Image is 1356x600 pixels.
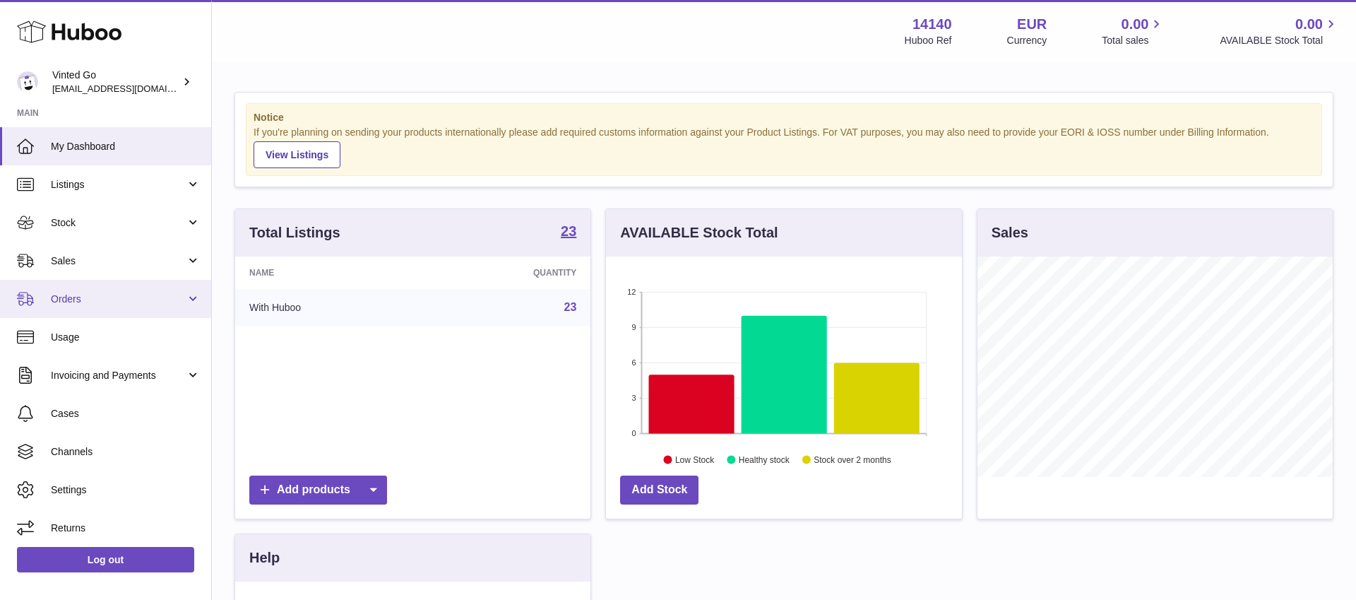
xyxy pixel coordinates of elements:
text: Stock over 2 months [814,454,891,464]
text: 6 [632,358,636,367]
a: 23 [564,301,577,313]
text: Healthy stock [739,454,790,464]
h3: AVAILABLE Stock Total [620,223,778,242]
strong: EUR [1017,15,1047,34]
div: If you're planning on sending your products internationally please add required customs informati... [254,126,1314,168]
div: Currency [1007,34,1047,47]
th: Quantity [423,257,591,289]
text: 0 [632,429,636,437]
span: My Dashboard [51,140,201,153]
a: Add Stock [620,476,698,505]
span: Returns [51,522,201,535]
text: 3 [632,394,636,402]
span: Stock [51,216,186,230]
text: 9 [632,323,636,331]
text: 12 [628,288,636,296]
a: 0.00 Total sales [1102,15,1165,47]
span: Invoicing and Payments [51,369,186,382]
h3: Sales [992,223,1028,242]
a: 0.00 AVAILABLE Stock Total [1220,15,1339,47]
span: [EMAIL_ADDRESS][DOMAIN_NAME] [52,83,208,94]
span: AVAILABLE Stock Total [1220,34,1339,47]
a: 23 [561,224,576,241]
span: Listings [51,178,186,192]
a: View Listings [254,141,340,168]
span: 0.00 [1122,15,1149,34]
span: Cases [51,407,201,420]
span: Sales [51,254,186,268]
a: Log out [17,547,194,572]
div: Vinted Go [52,69,179,95]
td: With Huboo [235,289,423,326]
div: Huboo Ref [905,34,952,47]
th: Name [235,257,423,289]
strong: Notice [254,111,1314,124]
strong: 23 [561,224,576,238]
a: Add products [249,476,387,505]
h3: Help [249,548,280,567]
span: Settings [51,483,201,497]
text: Low Stock [675,454,715,464]
span: Channels [51,445,201,459]
span: Usage [51,331,201,344]
span: 0.00 [1295,15,1323,34]
img: giedre.bartusyte@vinted.com [17,71,38,93]
span: Orders [51,293,186,306]
h3: Total Listings [249,223,340,242]
span: Total sales [1102,34,1165,47]
strong: 14140 [912,15,952,34]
